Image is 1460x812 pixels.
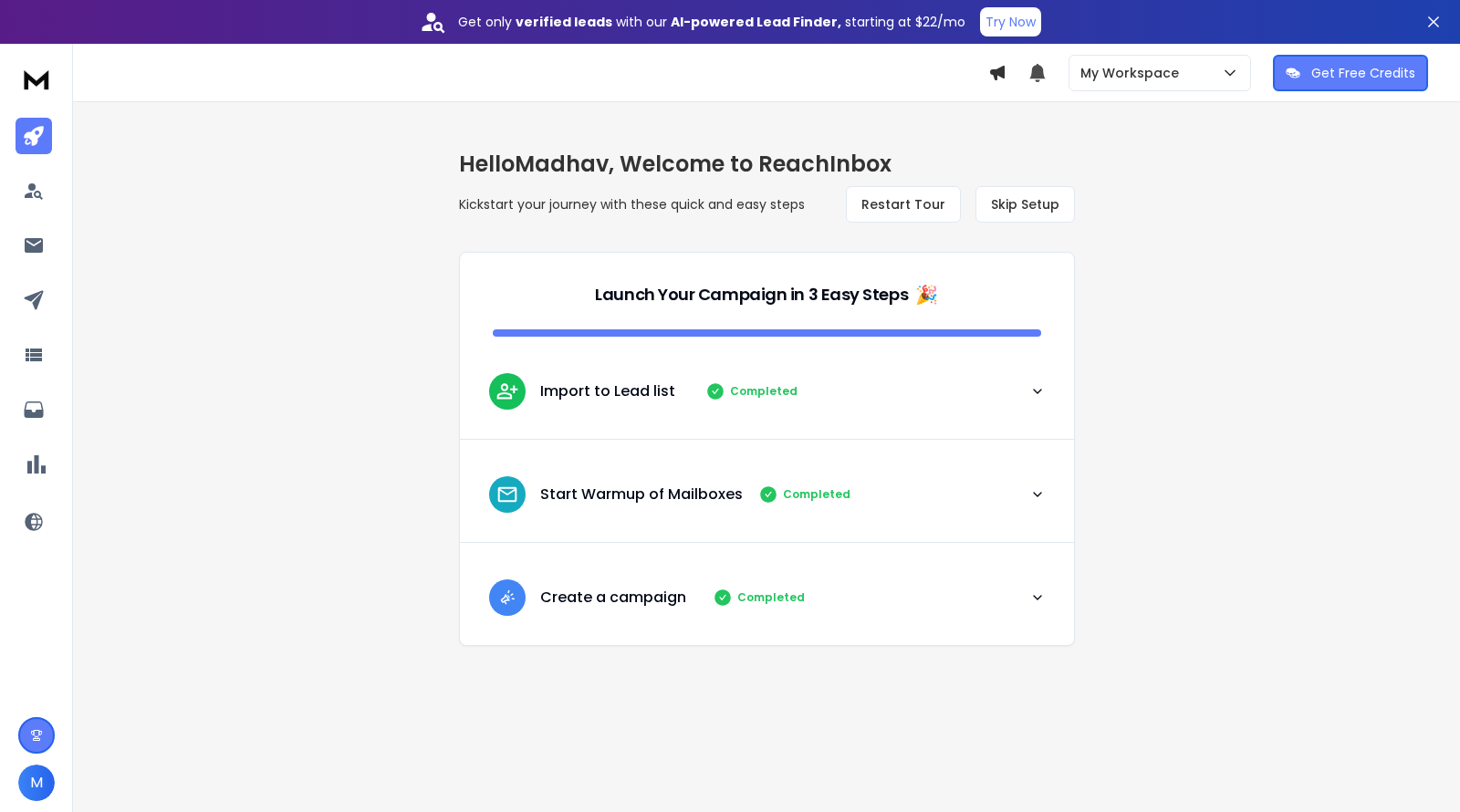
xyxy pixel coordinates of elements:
button: leadCreate a campaignCompleted [460,565,1074,645]
span: 🎉 [915,282,938,307]
p: Get only with our starting at $22/mo [458,13,965,31]
button: leadStart Warmup of MailboxesCompleted [460,462,1074,542]
button: leadImport to Lead listCompleted [460,359,1074,439]
p: Import to Lead list [540,380,675,402]
button: Skip Setup [975,186,1075,223]
p: Completed [730,384,798,399]
button: Get Free Credits [1273,55,1428,91]
button: M [18,765,55,801]
p: My Workspace [1080,64,1186,82]
button: Try Now [980,7,1041,36]
img: logo [18,62,55,96]
p: Completed [737,590,805,605]
img: lead [495,380,519,402]
h1: Hello Madhav , Welcome to ReachInbox [459,150,1075,179]
p: Try Now [985,13,1036,31]
p: Create a campaign [540,587,686,609]
p: Start Warmup of Mailboxes [540,484,743,505]
p: Completed [783,487,850,502]
button: Restart Tour [846,186,961,223]
strong: verified leads [516,13,612,31]
p: Get Free Credits [1311,64,1415,82]
img: lead [495,586,519,609]
p: Kickstart your journey with these quick and easy steps [459,195,805,213]
strong: AI-powered Lead Finder, [671,13,841,31]
p: Launch Your Campaign in 3 Easy Steps [595,282,908,307]
img: lead [495,483,519,506]
span: Skip Setup [991,195,1059,213]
